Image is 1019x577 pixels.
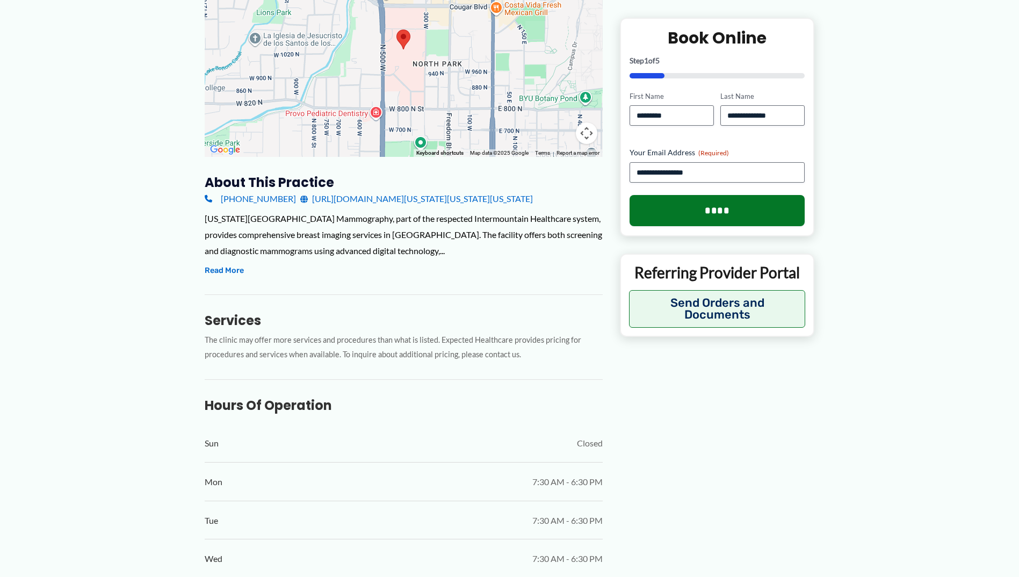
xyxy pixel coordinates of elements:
[207,143,243,157] img: Google
[576,122,597,144] button: Map camera controls
[630,91,714,101] label: First Name
[557,150,599,156] a: Report a map error
[205,474,222,490] span: Mon
[629,290,806,328] button: Send Orders and Documents
[205,551,222,567] span: Wed
[630,56,805,64] p: Step of
[205,264,244,277] button: Read More
[630,147,805,158] label: Your Email Address
[629,263,806,282] p: Referring Provider Portal
[698,149,729,157] span: (Required)
[416,149,464,157] button: Keyboard shortcuts
[205,174,603,191] h3: About this practice
[644,55,648,64] span: 1
[205,333,603,362] p: The clinic may offer more services and procedures than what is listed. Expected Healthcare provid...
[532,551,603,567] span: 7:30 AM - 6:30 PM
[532,513,603,529] span: 7:30 AM - 6:30 PM
[205,435,219,451] span: Sun
[532,474,603,490] span: 7:30 AM - 6:30 PM
[630,27,805,48] h2: Book Online
[207,143,243,157] a: Open this area in Google Maps (opens a new window)
[205,397,603,414] h3: Hours of Operation
[205,513,218,529] span: Tue
[205,211,603,258] div: [US_STATE][GEOGRAPHIC_DATA] Mammography, part of the respected Intermountain Healthcare system, p...
[205,312,603,329] h3: Services
[577,435,603,451] span: Closed
[300,191,533,207] a: [URL][DOMAIN_NAME][US_STATE][US_STATE][US_STATE]
[535,150,550,156] a: Terms (opens in new tab)
[205,191,296,207] a: [PHONE_NUMBER]
[655,55,660,64] span: 5
[470,150,529,156] span: Map data ©2025 Google
[720,91,805,101] label: Last Name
